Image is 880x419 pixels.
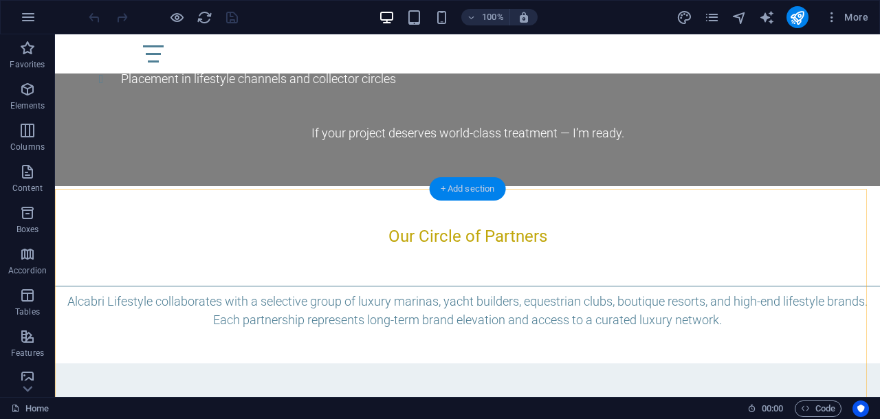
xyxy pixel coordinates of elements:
button: pages [704,9,720,25]
i: Design (Ctrl+Alt+Y) [676,10,692,25]
button: design [676,9,693,25]
p: Tables [15,306,40,317]
i: Reload page [197,10,212,25]
button: 100% [461,9,510,25]
button: text_generator [759,9,775,25]
i: AI Writer [759,10,775,25]
button: navigator [731,9,748,25]
button: Code [795,400,841,417]
button: More [819,6,874,28]
i: Navigator [731,10,747,25]
p: Features [11,348,44,359]
i: Publish [789,10,805,25]
h6: Session time [747,400,784,417]
i: Pages (Ctrl+Alt+S) [704,10,720,25]
div: + Add section [430,177,506,201]
span: : [771,403,773,414]
button: reload [196,9,212,25]
span: 00 00 [762,400,783,417]
p: Accordion [8,265,47,276]
h6: 100% [482,9,504,25]
p: Columns [10,141,45,152]
p: Boxes [16,224,39,235]
span: Code [801,400,835,417]
p: Elements [10,100,45,111]
a: Click to cancel selection. Double-click to open Pages [11,400,49,417]
p: Content [12,183,43,194]
i: On resize automatically adjust zoom level to fit chosen device. [518,11,530,23]
button: publish [786,6,808,28]
p: Favorites [10,59,45,70]
button: Usercentrics [852,400,869,417]
span: More [825,10,868,24]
